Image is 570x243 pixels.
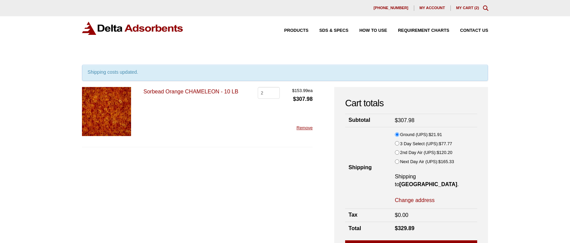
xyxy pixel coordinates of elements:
bdi: 307.98 [293,96,313,102]
span: Contact Us [460,28,488,33]
span: $ [292,88,295,93]
th: Tax [345,208,392,222]
bdi: 165.33 [438,159,454,164]
th: Subtotal [345,114,392,127]
span: How to Use [359,28,387,33]
a: How to Use [349,28,387,33]
span: $ [293,96,296,102]
th: Total [345,222,392,235]
img: Delta Adsorbents [82,22,184,35]
span: ea [292,87,313,94]
a: Products [273,28,309,33]
bdi: 77.77 [439,141,452,146]
span: SDS & SPECS [319,28,349,33]
bdi: 21.91 [429,132,442,137]
h2: Cart totals [345,98,477,109]
span: My account [420,6,445,10]
a: Requirement Charts [387,28,449,33]
span: Requirement Charts [398,28,449,33]
p: Shipping to . [395,173,474,188]
span: $ [395,225,398,231]
span: [PHONE_NUMBER] [374,6,408,10]
a: Sorbead Orange CHAMELEON - 10 LB [144,89,238,94]
bdi: 329.89 [395,225,415,231]
a: My Cart (2) [456,6,479,10]
div: Shipping costs updated. [82,65,488,81]
bdi: 120.20 [437,150,452,155]
span: $ [438,159,441,164]
a: Contact Us [449,28,488,33]
span: 2 [476,6,478,10]
span: $ [437,150,439,155]
strong: [GEOGRAPHIC_DATA] [399,181,457,187]
span: $ [395,212,398,218]
a: My account [414,5,451,11]
label: 3 Day Select (UPS): [400,140,452,148]
bdi: 0.00 [395,212,408,218]
span: $ [429,132,431,137]
a: SDS & SPECS [309,28,349,33]
bdi: 307.98 [395,117,415,123]
label: Next Day Air (UPS): [400,158,454,165]
th: Shipping [345,127,392,209]
label: 2nd Day Air (UPS): [400,149,452,156]
img: Sorbead Orange CHAMELEON - 10 LB [82,87,131,136]
a: Change address [395,197,435,204]
div: Toggle Modal Content [483,5,488,11]
label: Ground (UPS): [400,131,442,138]
a: Remove this item [296,125,313,130]
span: $ [395,117,398,123]
bdi: 153.99 [292,88,308,93]
span: $ [439,141,441,146]
a: [PHONE_NUMBER] [368,5,414,11]
input: Product quantity [258,87,280,98]
span: Products [284,28,309,33]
